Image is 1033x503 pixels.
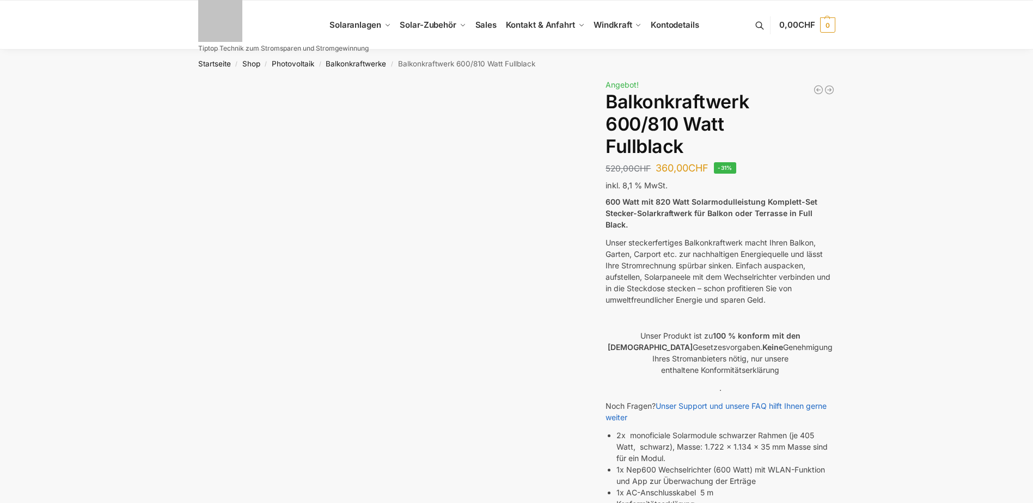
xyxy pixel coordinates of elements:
a: Sales [470,1,501,50]
a: Kontodetails [646,1,704,50]
li: 1x AC-Anschlusskabel 5 m [616,487,835,498]
p: Noch Fragen? [606,400,835,423]
span: inkl. 8,1 % MwSt. [606,181,668,190]
a: Startseite [198,59,231,68]
a: 890/600 Watt Solarkraftwerk + 2,7 KW Batteriespeicher Genehmigungsfrei [824,84,835,95]
span: Solaranlagen [329,20,381,30]
p: Unser Produkt ist zu Gesetzesvorgaben. Genehmigung Ihres Stromanbieters nötig, nur unsere enthalt... [606,330,835,376]
a: Balkonkraftwerk 445/600 Watt Bificial [813,84,824,95]
span: -31% [714,162,736,174]
strong: 100 % konform mit den [DEMOGRAPHIC_DATA] [608,331,800,352]
h1: Balkonkraftwerk 600/810 Watt Fullblack [606,91,835,157]
span: / [314,60,326,69]
span: / [260,60,272,69]
span: Sales [475,20,497,30]
a: Balkonkraftwerke [326,59,386,68]
span: 0,00 [779,20,815,30]
span: CHF [634,163,651,174]
bdi: 360,00 [656,162,708,174]
a: Photovoltaik [272,59,314,68]
span: Angebot! [606,80,639,89]
p: . [606,382,835,394]
p: Tiptop Technik zum Stromsparen und Stromgewinnung [198,45,369,52]
a: Kontakt & Anfahrt [501,1,589,50]
span: / [231,60,242,69]
span: CHF [798,20,815,30]
span: Kontodetails [651,20,699,30]
li: 1x Nep600 Wechselrichter (600 Watt) mit WLAN-Funktion und App zur Überwachung der Erträge [616,464,835,487]
strong: 600 Watt mit 820 Watt Solarmodulleistung Komplett-Set Stecker-Solarkraftwerk für Balkon oder Terr... [606,197,817,229]
span: Kontakt & Anfahrt [506,20,575,30]
bdi: 520,00 [606,163,651,174]
span: Windkraft [594,20,632,30]
strong: Keine [762,342,783,352]
a: 0,00CHF 0 [779,9,835,41]
p: Unser steckerfertiges Balkonkraftwerk macht Ihren Balkon, Garten, Carport etc. zur nachhaltigen E... [606,237,835,305]
li: 2x monoficiale Solarmodule schwarzer Rahmen (je 405 Watt, schwarz), Masse: 1.722 x 1.134 x 35 mm ... [616,430,835,464]
span: / [386,60,398,69]
a: Shop [242,59,260,68]
span: Solar-Zubehör [400,20,456,30]
span: CHF [688,162,708,174]
a: Solar-Zubehör [395,1,470,50]
span: 0 [820,17,835,33]
a: Unser Support und unsere FAQ hilft Ihnen gerne weiter [606,401,827,422]
a: Windkraft [589,1,646,50]
nav: Breadcrumb [179,50,854,78]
